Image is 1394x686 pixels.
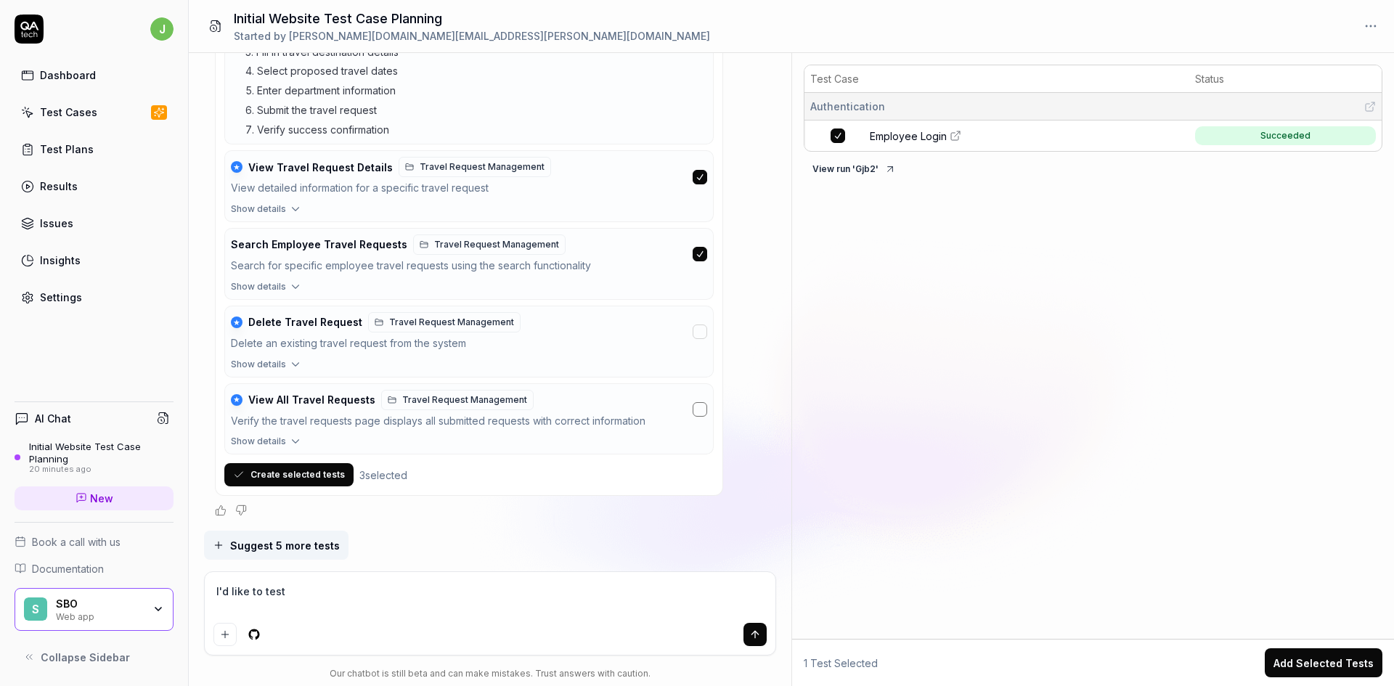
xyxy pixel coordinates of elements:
button: Show details [225,280,713,299]
a: Employee Login [870,128,1186,144]
span: Book a call with us [32,534,121,550]
h4: AI Chat [35,411,71,426]
a: Test Cases [15,98,174,126]
button: Search Employee Travel RequestsTravel Request ManagementSearch for specific employee travel reque... [225,229,713,280]
button: ★View Travel Request DetailsTravel Request ManagementView detailed information for a specific tra... [225,151,713,203]
div: Insights [40,253,81,268]
div: Initial Website Test Case Planning [29,441,174,465]
div: Settings [40,290,82,305]
a: Results [15,172,174,200]
div: SBO [56,597,143,611]
button: Positive feedback [215,505,227,516]
button: Collapse Sidebar [15,642,174,671]
li: Verify success confirmation [245,122,707,139]
div: View detailed information for a specific travel request [231,180,687,197]
span: 1 Test Selected [804,656,878,671]
a: Book a call with us [15,534,174,550]
a: Test Plans [15,135,174,163]
button: ★View All Travel RequestsTravel Request ManagementVerify the travel requests page displays all su... [225,384,713,436]
span: Travel Request Management [434,238,559,251]
a: Travel Request Management [381,390,534,410]
div: Our chatbot is still beta and can make mistakes. Trust answers with caution. [204,667,777,680]
span: New [90,491,113,506]
span: Show details [231,203,286,216]
span: Travel Request Management [420,160,545,173]
button: View run 'Gjb2' [804,158,905,181]
button: SSBOWeb app [15,588,174,632]
div: Web app [56,610,143,621]
span: Show details [231,435,286,448]
a: Travel Request Management [413,234,566,255]
a: View run 'Gjb2' [804,160,905,175]
div: Verify the travel requests page displays all submitted requests with correct information [231,413,687,430]
a: Documentation [15,561,174,576]
li: Enter department information [245,83,707,99]
span: Search Employee Travel Requests [231,238,407,251]
span: Authentication [810,99,885,114]
button: Show details [225,203,713,221]
span: Travel Request Management [402,393,527,407]
span: j [150,17,174,41]
span: View All Travel Requests [248,393,375,407]
span: Collapse Sidebar [41,650,130,665]
button: Create selected tests [224,463,354,486]
th: Status [1189,65,1382,93]
span: S [24,597,47,621]
span: Documentation [32,561,104,576]
div: ★ [231,394,242,406]
li: Select proposed travel dates [245,63,707,80]
span: [PERSON_NAME][DOMAIN_NAME][EMAIL_ADDRESS][PERSON_NAME][DOMAIN_NAME] [289,30,710,42]
div: Started by [234,28,710,44]
div: Dashboard [40,68,96,83]
div: Succeeded [1260,129,1311,142]
div: Test Plans [40,142,94,157]
span: Employee Login [870,128,947,144]
button: Negative feedback [235,505,247,516]
span: Show details [231,358,286,371]
a: Initial Website Test Case Planning20 minutes ago [15,441,174,474]
a: Travel Request Management [368,312,521,332]
span: View Travel Request Details [248,161,393,174]
button: j [150,15,174,44]
span: Suggest 5 more tests [230,538,340,553]
a: Insights [15,246,174,274]
a: Settings [15,283,174,311]
textarea: I'd like to test [213,581,767,617]
a: Issues [15,209,174,237]
div: ★ [231,161,242,173]
div: Issues [40,216,73,231]
a: Dashboard [15,61,174,89]
div: Delete an existing travel request from the system [231,335,687,352]
button: Add attachment [213,623,237,646]
button: Show details [225,435,713,454]
button: Add Selected Tests [1265,648,1382,677]
div: Test Cases [40,105,97,120]
div: Results [40,179,78,194]
span: Delete Travel Request [248,316,362,329]
a: Travel Request Management [399,157,551,177]
th: Test Case [804,65,1189,93]
div: 3 selected [359,467,407,483]
div: 20 minutes ago [29,465,174,475]
button: Show details [225,358,713,377]
button: ★Delete Travel RequestTravel Request ManagementDelete an existing travel request from the system [225,306,713,358]
span: Travel Request Management [389,316,514,329]
div: ★ [231,317,242,328]
li: Submit the travel request [245,102,707,119]
span: Show details [231,280,286,293]
a: New [15,486,174,510]
h1: Initial Website Test Case Planning [234,9,710,28]
button: Suggest 5 more tests [204,531,348,560]
div: Search for specific employee travel requests using the search functionality [231,258,687,274]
